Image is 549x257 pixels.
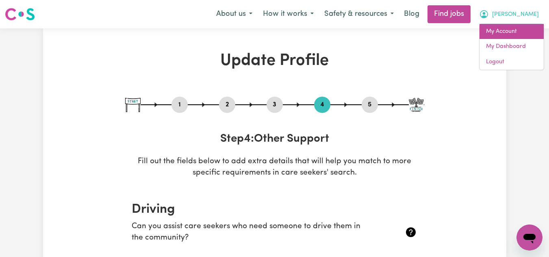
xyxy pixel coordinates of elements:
button: About us [211,6,258,23]
button: Safety & resources [319,6,399,23]
p: Fill out the fields below to add extra details that will help you match to more specific requirem... [125,156,424,179]
button: Go to step 5 [362,99,378,110]
button: Go to step 3 [267,99,283,110]
h3: Step 4 : Other Support [125,132,424,146]
h1: Update Profile [125,51,424,71]
a: Careseekers logo [5,5,35,24]
span: [PERSON_NAME] [492,10,539,19]
a: My Account [480,24,544,39]
p: Can you assist care seekers who need someone to drive them in the community? [132,221,370,244]
button: Go to step 1 [171,99,188,110]
button: How it works [258,6,319,23]
a: Find jobs [427,5,471,23]
img: Careseekers logo [5,7,35,22]
div: My Account [479,24,544,70]
button: My Account [474,6,544,23]
h2: Driving [132,202,418,217]
button: Go to step 2 [219,99,235,110]
a: Blog [399,5,424,23]
button: Go to step 4 [314,99,330,110]
a: My Dashboard [480,39,544,54]
a: Logout [480,54,544,70]
iframe: Button to launch messaging window [516,225,542,251]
